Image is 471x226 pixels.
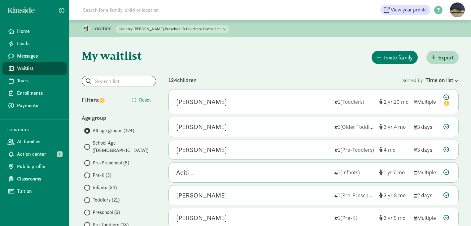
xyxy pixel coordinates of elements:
[93,127,134,134] span: All age groups (124)
[379,98,409,106] div: [object Object]
[17,138,62,146] span: All families
[384,169,393,176] span: 1
[17,175,62,183] span: Classrooms
[82,114,156,122] div: Age group
[340,98,364,105] span: (Toddlers)
[2,50,67,62] a: Messages
[384,146,395,153] span: 4
[391,6,427,14] span: View your profile
[2,185,67,198] a: Tuition
[414,168,438,176] div: Multiple
[79,4,253,16] input: Search for a family, child or location
[82,76,156,86] input: Search list...
[379,123,409,131] div: [object Object]
[17,150,62,158] span: Action center
[414,146,438,154] div: 3 days
[425,76,459,84] div: Time on list
[379,146,409,154] div: [object Object]
[394,98,408,105] span: 10
[176,145,227,155] div: Hayden Hendricks
[426,51,459,64] button: Export
[176,122,227,132] div: Harley Hendricks
[93,184,117,191] span: Infants (54)
[176,190,227,200] div: Advi Ramesh
[379,214,409,222] div: [object Object]
[384,192,394,199] span: 3
[380,5,430,15] a: View your profile
[93,209,120,216] span: Preschool (6)
[340,169,360,176] span: (Infants)
[394,192,406,199] span: 8
[2,75,67,87] a: Tours
[2,173,67,185] a: Classrooms
[379,191,409,199] div: [object Object]
[384,123,394,130] span: 3
[334,191,374,199] div: 1
[17,163,62,170] span: Public profile
[414,191,438,199] div: 2 days
[334,168,374,176] div: 1
[414,214,438,222] div: Multiple
[440,196,471,226] iframe: Chat Widget
[340,146,374,153] span: (Pre-Toddlers)
[168,76,402,84] div: 124 children
[17,188,62,195] span: Tuition
[334,146,374,154] div: 1
[334,98,374,106] div: 1
[393,169,405,176] span: 7
[340,192,377,199] span: (Pre-Preschool)
[384,214,394,221] span: 3
[340,123,378,130] span: (Older Toddlers)
[394,214,405,221] span: 5
[340,214,357,221] span: (Pre-K)
[2,136,67,148] a: All families
[394,123,406,130] span: 4
[57,151,63,157] span: 1
[82,95,119,105] div: Filters
[384,53,413,62] span: Invite family
[17,65,62,72] span: Waitlist
[414,98,438,106] div: Multiple
[93,139,156,154] span: School Age ([DEMOGRAPHIC_DATA])
[93,172,111,179] span: Pre-K (3)
[438,53,454,62] span: Export
[402,76,459,84] div: Sorted by
[2,62,67,75] a: Waitlist
[2,87,67,99] a: Enrollments
[414,123,438,131] div: 3 days
[82,50,156,62] h1: My waitlist
[17,52,62,60] span: Messages
[17,77,62,85] span: Tours
[2,99,67,112] a: Payments
[17,28,62,35] span: Home
[379,168,409,176] div: [object Object]
[93,159,129,167] span: Pre-Preschool (8)
[2,37,67,50] a: Leads
[17,40,62,47] span: Leads
[334,123,374,131] div: 1
[334,214,374,222] div: 1
[176,97,227,107] div: Carson Edwards
[176,213,227,223] div: Hazel S
[17,89,62,97] span: Enrollments
[176,167,194,177] div: Aditi _
[17,102,62,109] span: Payments
[92,25,116,32] p: Location
[372,51,418,64] button: Invite family
[127,94,156,106] button: Reset
[2,160,67,173] a: Public profile
[384,98,394,105] span: 2
[139,96,151,104] span: Reset
[93,196,120,204] span: Toddlers (21)
[2,25,67,37] a: Home
[2,148,67,160] a: Action center 1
